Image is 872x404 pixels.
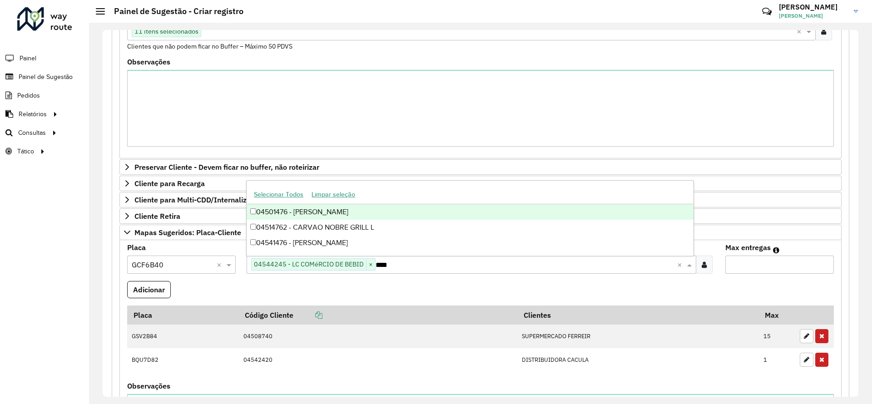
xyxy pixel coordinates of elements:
[250,187,307,202] button: Selecionar Todos
[127,56,170,67] label: Observações
[247,220,693,235] div: 04514762 - CARVAO NOBRE GRILL L
[759,325,795,348] td: 15
[134,229,241,236] span: Mapas Sugeridos: Placa-Cliente
[779,12,847,20] span: [PERSON_NAME]
[119,208,842,224] a: Cliente Retira
[132,26,201,37] span: 11 itens selecionados
[779,3,847,11] h3: [PERSON_NAME]
[119,192,842,207] a: Cliente para Multi-CDD/Internalização
[127,42,292,50] small: Clientes que não podem ficar no Buffer – Máximo 50 PDVS
[119,159,842,175] a: Preservar Cliente - Devem ficar no buffer, não roteirizar
[119,176,842,191] a: Cliente para Recarga
[20,54,36,63] span: Painel
[134,196,263,203] span: Cliente para Multi-CDD/Internalização
[759,305,795,325] th: Max
[239,348,517,372] td: 04542420
[773,246,779,254] em: Máximo de clientes que serão colocados na mesma rota com os clientes informados
[797,26,804,37] span: Clear all
[127,242,146,253] label: Placa
[134,180,205,187] span: Cliente para Recarga
[517,305,759,325] th: Clientes
[247,204,693,220] div: 04501476 - [PERSON_NAME]
[366,259,375,270] span: ×
[247,235,693,251] div: 04541476 - [PERSON_NAME]
[18,128,46,138] span: Consultas
[127,325,239,348] td: GSV2B84
[127,380,170,391] label: Observações
[246,180,694,256] ng-dropdown-panel: Options list
[127,348,239,372] td: BQU7D82
[17,147,34,156] span: Tático
[517,348,759,372] td: DISTRIBUIDORA CACULA
[119,225,842,240] a: Mapas Sugeridos: Placa-Cliente
[127,305,239,325] th: Placa
[517,325,759,348] td: SUPERMERCADO FERREIR
[127,281,171,298] button: Adicionar
[17,91,40,100] span: Pedidos
[134,163,319,171] span: Preservar Cliente - Devem ficar no buffer, não roteirizar
[677,259,685,270] span: Clear all
[239,325,517,348] td: 04508740
[759,348,795,372] td: 1
[725,242,771,253] label: Max entregas
[252,259,366,270] span: 04544245 - LC COMéRCIO DE BEBID
[217,259,224,270] span: Clear all
[239,305,517,325] th: Código Cliente
[293,310,322,320] a: Copiar
[19,109,47,119] span: Relatórios
[757,2,777,21] a: Contato Rápido
[134,212,180,220] span: Cliente Retira
[307,187,359,202] button: Limpar seleção
[105,6,243,16] h2: Painel de Sugestão - Criar registro
[119,7,842,158] div: Priorizar Cliente - Não podem ficar no buffer
[19,72,73,82] span: Painel de Sugestão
